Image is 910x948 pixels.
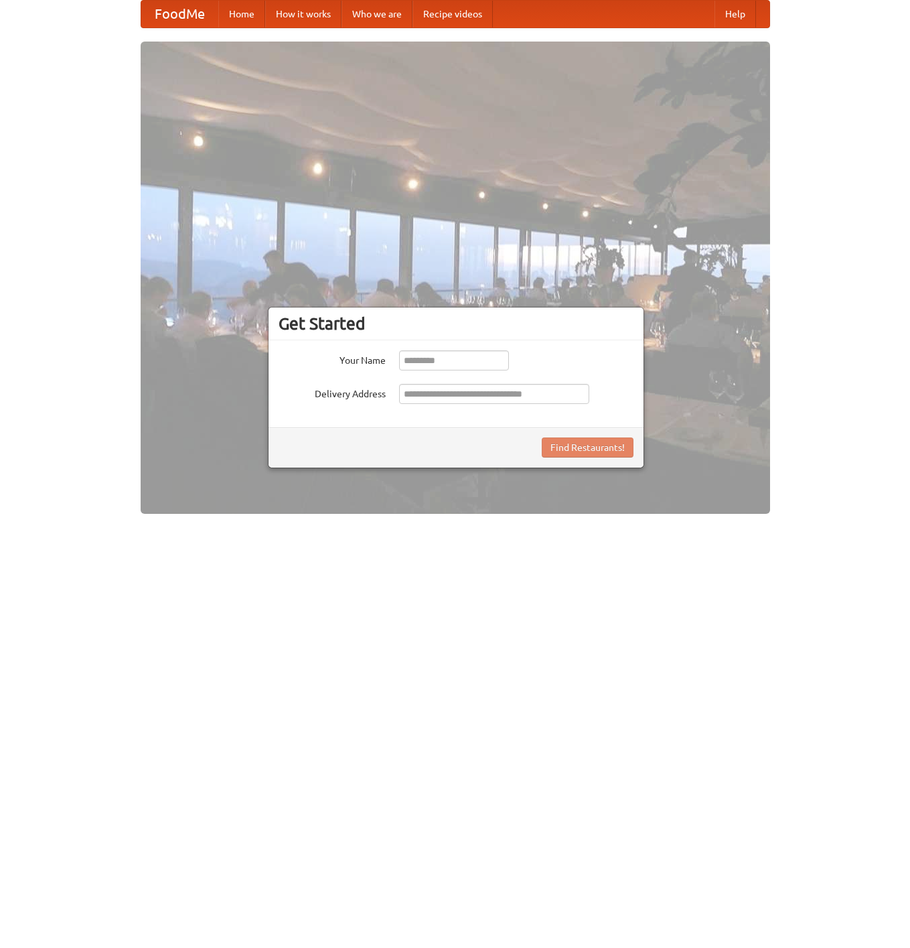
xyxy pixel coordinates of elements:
[279,350,386,367] label: Your Name
[265,1,342,27] a: How it works
[218,1,265,27] a: Home
[141,1,218,27] a: FoodMe
[279,314,633,334] h3: Get Started
[714,1,756,27] a: Help
[279,384,386,401] label: Delivery Address
[412,1,493,27] a: Recipe videos
[342,1,412,27] a: Who we are
[542,437,633,458] button: Find Restaurants!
